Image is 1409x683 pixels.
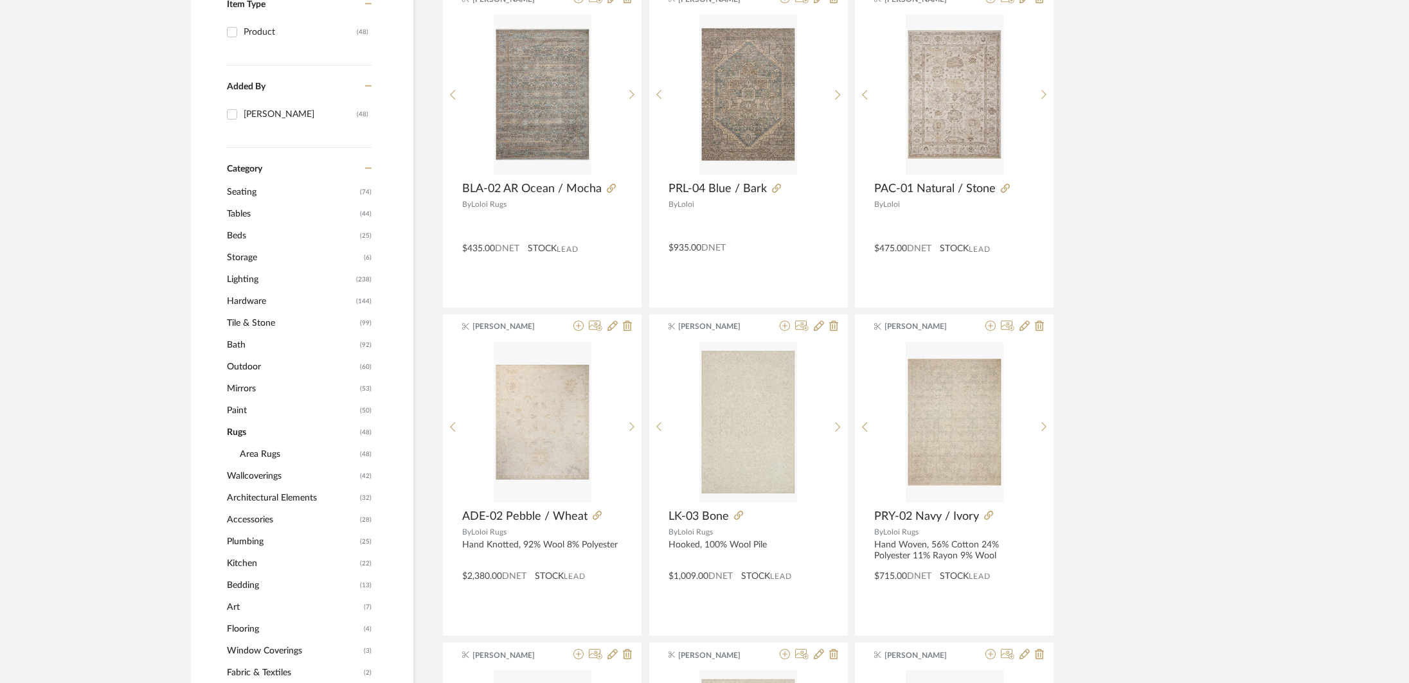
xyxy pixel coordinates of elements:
div: [PERSON_NAME] [244,104,357,125]
span: (25) [360,531,372,552]
span: Architectural Elements [227,487,357,509]
span: (238) [356,269,372,290]
span: (2) [364,662,372,683]
div: Product [244,22,357,42]
div: Hooked, 100% Wool Pile [669,540,829,562]
span: $715.00 [874,572,907,581]
span: By [462,200,471,208]
div: (48) [357,22,368,42]
span: By [669,528,678,536]
span: Plumbing [227,531,357,553]
div: 0 [875,342,1034,502]
span: LK-03 Bone [669,510,729,524]
span: (7) [364,597,372,617]
span: STOCK [940,242,969,256]
span: Lead [969,572,991,581]
span: Bedding [227,574,357,596]
span: (74) [360,182,372,202]
span: Loloi Rugs [678,528,713,536]
span: [PERSON_NAME] [884,321,965,332]
span: Paint [227,400,357,421]
span: Added By [227,82,265,91]
span: Hardware [227,290,353,312]
img: PAC-01 Natural / Stone [906,14,1003,175]
div: Hand Knotted, 92% Wool 8% Polyester [462,540,622,562]
div: (48) [357,104,368,125]
img: PRY-02 Navy / Ivory [906,342,1003,502]
span: By [669,200,678,208]
span: [PERSON_NAME] [678,321,759,332]
span: (42) [360,466,372,486]
span: Mirrors [227,378,357,400]
span: Storage [227,247,361,269]
span: (92) [360,335,372,355]
span: (3) [364,641,372,661]
span: Accessories [227,509,357,531]
img: PRL-04 Blue / Bark [699,14,797,175]
span: DNET [708,572,733,581]
div: Hand Woven, 56% Cotton 24% Polyester 11% Rayon 9% Wool [874,540,1034,562]
span: [PERSON_NAME] [884,650,965,661]
span: Tables [227,203,357,225]
span: (4) [364,619,372,639]
span: Flooring [227,618,361,640]
span: $475.00 [874,244,907,253]
span: Tile & Stone [227,312,357,334]
span: Art [227,596,361,618]
span: DNET [701,244,726,253]
span: DNET [907,572,931,581]
span: (60) [360,357,372,377]
span: Area Rugs [240,443,357,465]
span: ADE-02 Pebble / Wheat [462,510,588,524]
span: (22) [360,553,372,574]
span: PRY-02 Navy / Ivory [874,510,979,524]
span: STOCK [528,242,557,256]
span: $2,380.00 [462,572,502,581]
span: Loloi [678,200,694,208]
span: Lead [770,572,792,581]
span: [PERSON_NAME] [472,650,553,661]
span: Lead [969,245,991,254]
span: $935.00 [669,244,701,253]
span: Loloi Rugs [471,200,507,208]
span: Outdoor [227,356,357,378]
span: (48) [360,444,372,465]
span: STOCK [940,570,969,583]
span: STOCK [535,570,564,583]
span: (44) [360,204,372,224]
span: Loloi Rugs [883,528,919,536]
span: Loloi Rugs [471,528,507,536]
span: [PERSON_NAME] [678,650,759,661]
span: Loloi [883,200,900,208]
span: (99) [360,313,372,333]
span: Lighting [227,269,353,290]
span: Kitchen [227,553,357,574]
span: (50) [360,400,372,421]
span: BLA-02 AR Ocean / Mocha [462,182,602,196]
span: By [462,528,471,536]
span: Lead [564,572,586,581]
img: BLA-02 AR Ocean / Mocha [494,14,591,175]
span: (32) [360,488,372,508]
img: LK-03 Bone [699,342,797,502]
span: Window Coverings [227,640,361,662]
span: Bath [227,334,357,356]
span: [PERSON_NAME] [472,321,553,332]
span: Wallcoverings [227,465,357,487]
div: 0 [669,342,828,502]
span: Category [227,164,262,175]
span: PAC-01 Natural / Stone [874,182,996,196]
div: 0 [463,342,622,502]
span: Rugs [227,421,357,443]
img: ADE-02 Pebble / Wheat [494,342,591,502]
span: (6) [364,247,372,268]
span: (53) [360,378,372,399]
span: DNET [502,572,526,581]
span: PRL-04 Blue / Bark [669,182,767,196]
span: $1,009.00 [669,572,708,581]
span: DNET [495,244,519,253]
span: (13) [360,575,372,596]
span: By [874,528,883,536]
span: (28) [360,510,372,530]
span: $435.00 [462,244,495,253]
